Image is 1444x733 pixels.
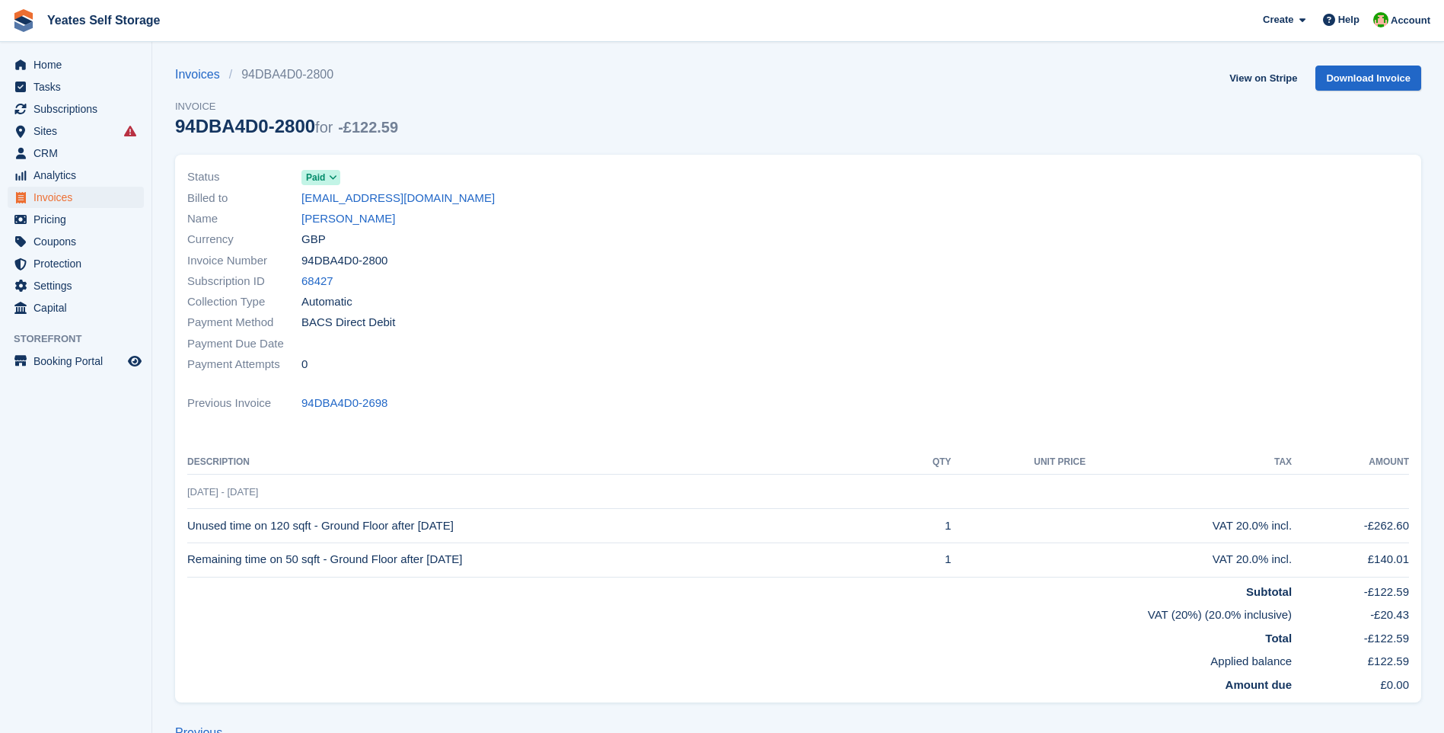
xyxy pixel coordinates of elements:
[1085,450,1292,475] th: Tax
[902,450,951,475] th: QTY
[33,76,125,98] span: Tasks
[124,125,136,137] i: Smart entry sync failures have occurred
[1292,509,1409,543] td: -£262.60
[187,210,301,228] span: Name
[187,273,301,290] span: Subscription ID
[33,209,125,230] span: Pricing
[8,54,144,75] a: menu
[1315,66,1421,91] a: Download Invoice
[902,543,951,577] td: 1
[8,297,144,318] a: menu
[1226,678,1293,691] strong: Amount due
[1292,450,1409,475] th: Amount
[187,509,902,543] td: Unused time on 120 sqft - Ground Floor after [DATE]
[301,210,395,228] a: [PERSON_NAME]
[1292,543,1409,577] td: £140.01
[187,252,301,270] span: Invoice Number
[33,253,125,274] span: Protection
[33,231,125,252] span: Coupons
[33,142,125,164] span: CRM
[187,293,301,311] span: Collection Type
[175,66,229,84] a: Invoices
[301,231,326,248] span: GBP
[1338,12,1360,27] span: Help
[187,168,301,186] span: Status
[306,171,325,184] span: Paid
[8,275,144,296] a: menu
[14,331,151,347] span: Storefront
[8,253,144,274] a: menu
[175,66,398,84] nav: breadcrumbs
[1263,12,1293,27] span: Create
[187,600,1292,624] td: VAT (20%) (20.0% inclusive)
[33,54,125,75] span: Home
[187,190,301,207] span: Billed to
[41,8,167,33] a: Yeates Self Storage
[33,98,125,120] span: Subscriptions
[8,76,144,98] a: menu
[187,543,902,577] td: Remaining time on 50 sqft - Ground Floor after [DATE]
[1292,600,1409,624] td: -£20.43
[301,273,333,290] a: 68427
[952,450,1086,475] th: Unit Price
[175,99,398,114] span: Invoice
[301,314,395,331] span: BACS Direct Debit
[902,509,951,543] td: 1
[187,486,258,498] span: [DATE] - [DATE]
[126,352,144,370] a: Preview store
[8,187,144,208] a: menu
[8,209,144,230] a: menu
[1292,624,1409,648] td: -£122.59
[315,119,333,136] span: for
[1292,647,1409,671] td: £122.59
[1246,585,1292,598] strong: Subtotal
[8,350,144,372] a: menu
[187,231,301,248] span: Currency
[8,231,144,252] a: menu
[187,395,301,412] span: Previous Invoice
[1223,66,1303,91] a: View on Stripe
[187,335,301,353] span: Payment Due Date
[8,142,144,164] a: menu
[1373,12,1388,27] img: Angela Field
[187,314,301,331] span: Payment Method
[33,165,125,186] span: Analytics
[1391,13,1430,28] span: Account
[33,350,125,372] span: Booking Portal
[1085,517,1292,535] div: VAT 20.0% incl.
[33,297,125,318] span: Capital
[1085,551,1292,568] div: VAT 20.0% incl.
[33,275,125,296] span: Settings
[301,293,352,311] span: Automatic
[301,252,387,270] span: 94DBA4D0-2800
[1292,671,1409,694] td: £0.00
[187,450,902,475] th: Description
[187,647,1292,671] td: Applied balance
[338,119,398,136] span: -£122.59
[8,120,144,142] a: menu
[8,98,144,120] a: menu
[1292,577,1409,600] td: -£122.59
[1265,632,1292,645] strong: Total
[301,395,387,412] a: 94DBA4D0-2698
[33,187,125,208] span: Invoices
[301,168,340,186] a: Paid
[8,165,144,186] a: menu
[301,190,495,207] a: [EMAIL_ADDRESS][DOMAIN_NAME]
[187,356,301,373] span: Payment Attempts
[12,9,35,32] img: stora-icon-8386f47178a22dfd0bd8f6a31ec36ba5ce8667c1dd55bd0f319d3a0aa187defe.svg
[301,356,308,373] span: 0
[175,116,398,136] div: 94DBA4D0-2800
[33,120,125,142] span: Sites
